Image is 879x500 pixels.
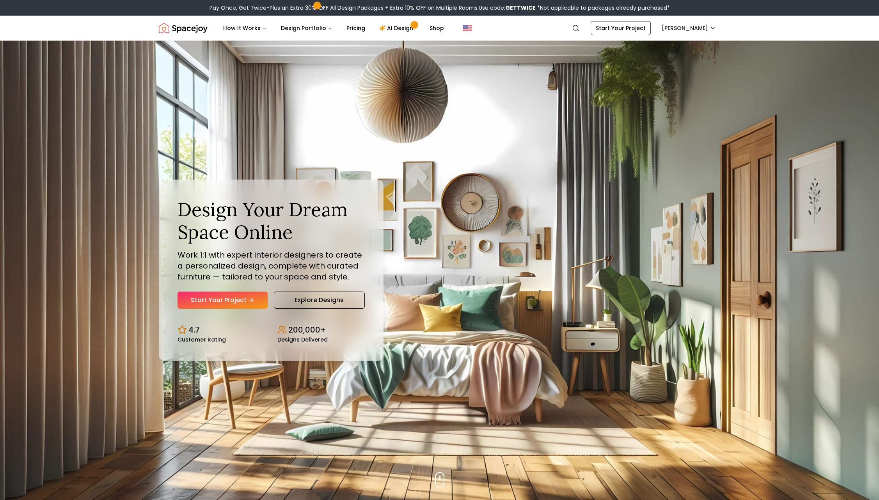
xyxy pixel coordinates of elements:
[657,21,721,35] button: [PERSON_NAME]
[178,249,365,282] p: Work 1:1 with expert interior designers to create a personalized design, complete with curated fu...
[591,21,651,35] a: Start Your Project
[423,20,450,36] a: Shop
[274,292,365,309] a: Explore Designs
[217,20,450,36] nav: Main
[275,20,339,36] button: Design Portfolio
[217,20,273,36] button: How It Works
[188,324,200,335] p: 4.7
[340,20,371,36] a: Pricing
[178,318,365,342] div: Design stats
[159,20,208,36] img: Spacejoy Logo
[505,4,536,12] b: GETTWICE
[178,337,226,342] small: Customer Rating
[178,198,365,243] h1: Design Your Dream Space Online
[210,4,670,12] div: Pay Once, Get Twice-Plus an Extra 30% OFF All Design Packages + Extra 10% OFF on Multiple Rooms.
[178,292,268,309] a: Start Your Project
[159,16,721,41] nav: Global
[277,337,328,342] small: Designs Delivered
[373,20,422,36] a: AI Design
[288,324,326,335] p: 200,000+
[536,4,670,12] span: *Not applicable to packages already purchased*
[159,20,208,36] a: Spacejoy
[479,4,536,12] span: Use code:
[463,23,472,33] img: United States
